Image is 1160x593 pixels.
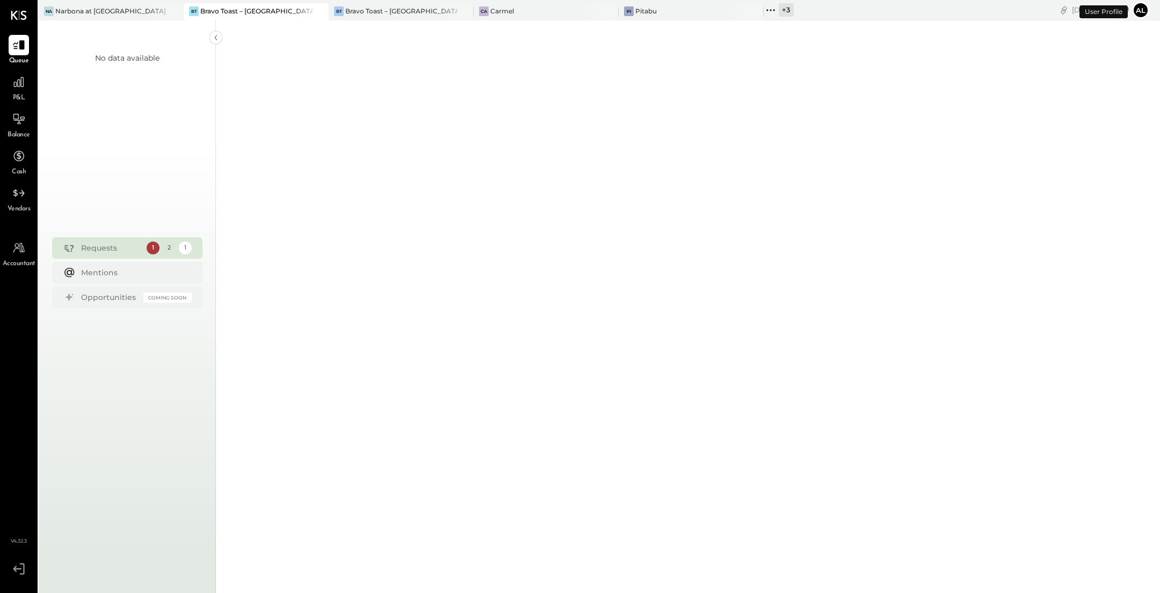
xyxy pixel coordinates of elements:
a: Balance [1,109,37,140]
span: Vendors [8,204,31,214]
div: Pitabu [635,6,657,16]
div: 2 [163,241,176,254]
div: Requests [81,243,141,253]
div: Narbona at [GEOGRAPHIC_DATA] LLC [55,6,168,16]
div: copy link [1058,4,1069,16]
div: BT [189,6,199,16]
span: Accountant [3,259,35,269]
div: Opportunities [81,292,138,303]
div: Bravo Toast – [GEOGRAPHIC_DATA] [200,6,313,16]
div: BT [334,6,344,16]
div: Carmel [490,6,514,16]
div: Pi [624,6,634,16]
div: [DATE] [1072,5,1129,15]
button: Al [1132,2,1149,19]
div: No data available [95,53,160,63]
span: P&L [13,93,25,103]
a: Cash [1,146,37,177]
div: 1 [147,241,160,254]
div: Mentions [81,267,186,278]
div: + 3 [779,3,794,17]
span: Balance [8,130,30,140]
a: Accountant [1,238,37,269]
span: Queue [9,56,29,66]
div: Coming Soon [143,292,192,303]
div: 1 [179,241,192,254]
span: Cash [12,167,26,177]
div: Bravo Toast – [GEOGRAPHIC_DATA] [345,6,458,16]
a: Vendors [1,183,37,214]
div: Na [44,6,54,16]
div: Ca [479,6,489,16]
a: Queue [1,35,37,66]
div: User Profile [1079,5,1128,18]
a: P&L [1,72,37,103]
